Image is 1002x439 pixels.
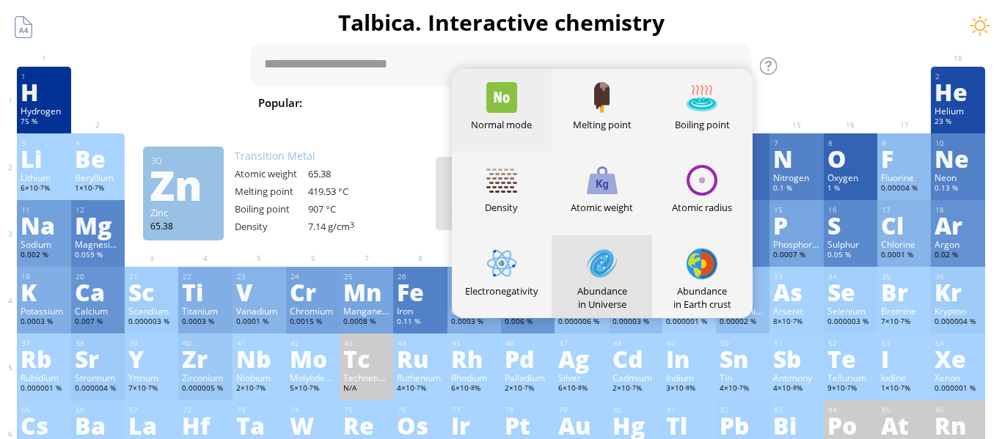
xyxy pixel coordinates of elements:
[882,405,927,415] div: 85
[307,383,313,391] sup: -7
[254,383,260,391] sup: -7
[75,213,121,237] div: Mg
[522,383,528,391] sup: -7
[7,7,995,37] h1: Talbica. Interactive chemistry
[398,272,443,281] div: 26
[236,347,282,370] div: Nb
[505,317,551,328] div: 0.006 %
[827,213,874,237] div: S
[935,205,981,215] div: 18
[899,383,904,391] sup: -7
[237,272,282,281] div: 23
[452,201,552,214] div: Density
[935,383,981,395] div: 0.000001 %
[774,272,819,281] div: 33
[75,147,121,170] div: Be
[344,339,390,348] div: 43
[720,317,766,328] div: 0.00002 %
[397,383,443,395] div: 4×10 %
[552,201,652,214] div: Atomic weight
[935,171,981,183] div: Neon
[21,205,67,215] div: 11
[827,413,874,437] div: Po
[21,405,67,415] div: 55
[773,372,819,383] div: Antimony
[881,250,927,262] div: 0.0001 %
[881,183,927,195] div: 0.00004 %
[235,167,308,180] div: Atomic weight
[182,280,228,303] div: Ti
[235,185,308,198] div: Melting point
[773,413,819,437] div: Bi
[505,413,551,437] div: Pt
[290,347,336,370] div: Mo
[235,202,308,215] div: Boiling point
[290,305,336,317] div: Chromium
[451,305,497,317] div: Cobalt
[21,317,67,328] div: 0.0003 %
[827,171,874,183] div: Oxygen
[558,372,604,383] div: Silver
[258,94,313,114] div: Popular:
[935,147,981,170] div: Ne
[182,305,228,317] div: Titanium
[21,105,67,117] div: Hydrogen
[720,372,766,383] div: Tin
[398,339,443,348] div: 44
[182,317,228,328] div: 0.0003 %
[828,272,874,281] div: 34
[773,305,819,317] div: Arsenic
[828,139,874,148] div: 8
[881,213,927,237] div: Cl
[150,206,216,219] div: Zinc
[237,339,282,348] div: 41
[343,347,390,370] div: Tc
[505,347,551,370] div: Pd
[881,280,927,303] div: Br
[576,383,582,391] sup: -8
[128,347,175,370] div: Y
[76,272,121,281] div: 20
[451,372,497,383] div: Rhodium
[343,383,390,395] div: N/A
[290,339,336,348] div: 42
[397,305,443,317] div: Iron
[935,139,981,148] div: 10
[667,339,712,348] div: 49
[773,147,819,170] div: N
[613,339,659,348] div: 48
[182,413,228,437] div: Hf
[773,280,819,303] div: As
[720,413,766,437] div: Pb
[773,238,819,250] div: Phosphorus
[344,405,390,415] div: 75
[150,173,216,196] div: Zn
[881,383,927,395] div: 1×10 %
[75,183,121,195] div: 1×10 %
[935,405,981,415] div: 86
[397,347,443,370] div: Ru
[75,238,121,250] div: Magnesium
[612,347,659,370] div: Cd
[558,317,604,328] div: 0.000006 %
[666,372,712,383] div: Indium
[75,347,121,370] div: Sr
[935,413,981,437] div: Rn
[75,383,121,395] div: 0.000004 %
[75,280,121,303] div: Ca
[182,347,228,370] div: Zr
[935,183,981,195] div: 0.13 %
[128,383,175,395] div: 7×10 %
[882,272,927,281] div: 35
[612,317,659,328] div: 0.00003 %
[308,167,381,180] div: 65.38
[773,171,819,183] div: Nitrogen
[827,372,874,383] div: Tellurium
[720,347,766,370] div: Sn
[774,405,819,415] div: 83
[290,405,336,415] div: 74
[827,238,874,250] div: Sulphur
[774,139,819,148] div: 7
[128,317,175,328] div: 0.000003 %
[21,72,67,81] div: 1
